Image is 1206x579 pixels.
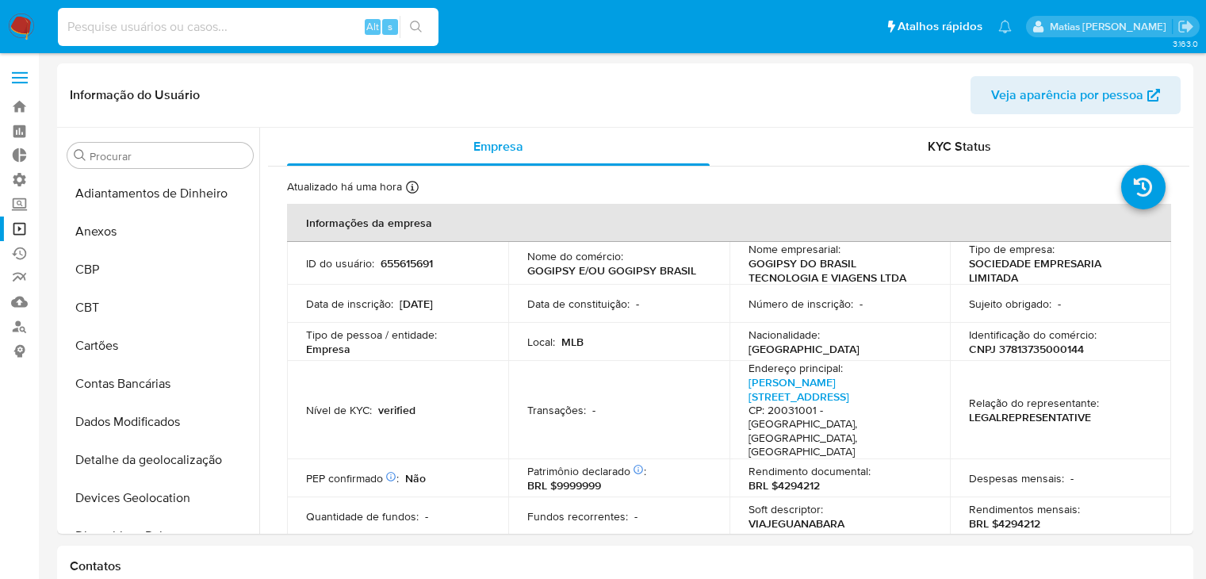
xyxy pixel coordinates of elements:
[969,471,1064,485] p: Despesas mensais :
[381,256,433,270] p: 655615691
[405,471,426,485] p: Não
[527,464,646,478] p: Patrimônio declarado :
[61,251,259,289] button: CBP
[592,403,595,417] p: -
[61,213,259,251] button: Anexos
[473,137,523,155] span: Empresa
[61,441,259,479] button: Detalhe da geolocalização
[74,149,86,162] button: Procurar
[969,502,1080,516] p: Rendimentos mensais :
[61,365,259,403] button: Contas Bancárias
[748,256,925,285] p: GOGIPSY DO BRASIL TECNOLOGIA E VIAGENS LTDA
[748,478,820,493] p: BRL $4294212
[527,335,555,349] p: Local :
[425,509,428,523] p: -
[748,464,871,478] p: Rendimento documental :
[748,516,844,531] p: VIAJEGUANABARA
[90,149,247,163] input: Procurar
[527,263,696,278] p: GOGIPSY E/OU GOGIPSY BRASIL
[287,179,402,194] p: Atualizado há uma hora
[306,328,437,342] p: Tipo de pessoa / entidade :
[748,361,843,375] p: Endereço principal :
[561,335,584,349] p: MLB
[70,87,200,103] h1: Informação do Usuário
[306,509,419,523] p: Quantidade de fundos :
[61,327,259,365] button: Cartões
[306,256,374,270] p: ID do usuário :
[1050,19,1172,34] p: matias.logusso@mercadopago.com.br
[527,478,601,493] p: BRL $9999999
[969,396,1099,410] p: Relação do representante :
[969,410,1091,424] p: LEGALREPRESENTATIVE
[61,289,259,327] button: CBT
[748,374,849,405] a: [PERSON_NAME][STREET_ADDRESS]
[527,403,586,417] p: Transações :
[748,297,853,311] p: Número de inscrição :
[969,256,1146,285] p: SOCIEDADE EMPRESARIA LIMITADA
[971,76,1181,114] button: Veja aparência por pessoa
[366,19,379,34] span: Alt
[748,242,840,256] p: Nome empresarial :
[306,403,372,417] p: Nível de KYC :
[928,137,991,155] span: KYC Status
[748,502,823,516] p: Soft descriptor :
[991,76,1143,114] span: Veja aparência por pessoa
[969,342,1084,356] p: CNPJ 37813735000144
[61,403,259,441] button: Dados Modificados
[61,517,259,555] button: Dispositivos Point
[634,509,637,523] p: -
[306,471,399,485] p: PEP confirmado :
[1058,297,1061,311] p: -
[378,403,415,417] p: verified
[748,342,860,356] p: [GEOGRAPHIC_DATA]
[969,328,1097,342] p: Identificação do comércio :
[969,516,1040,531] p: BRL $4294212
[748,328,820,342] p: Nacionalidade :
[1070,471,1074,485] p: -
[61,479,259,517] button: Devices Geolocation
[748,404,925,459] h4: CP: 20031001 - [GEOGRAPHIC_DATA], [GEOGRAPHIC_DATA], [GEOGRAPHIC_DATA]
[400,16,432,38] button: search-icon
[306,342,350,356] p: Empresa
[527,509,628,523] p: Fundos recorrentes :
[58,17,438,37] input: Pesquise usuários ou casos...
[287,204,1171,242] th: Informações da empresa
[61,174,259,213] button: Adiantamentos de Dinheiro
[969,297,1051,311] p: Sujeito obrigado :
[306,297,393,311] p: Data de inscrição :
[1177,18,1194,35] a: Sair
[860,297,863,311] p: -
[527,249,623,263] p: Nome do comércio :
[400,297,433,311] p: [DATE]
[70,558,1181,574] h1: Contatos
[527,297,630,311] p: Data de constituição :
[898,18,982,35] span: Atalhos rápidos
[969,242,1055,256] p: Tipo de empresa :
[388,19,392,34] span: s
[636,297,639,311] p: -
[998,20,1012,33] a: Notificações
